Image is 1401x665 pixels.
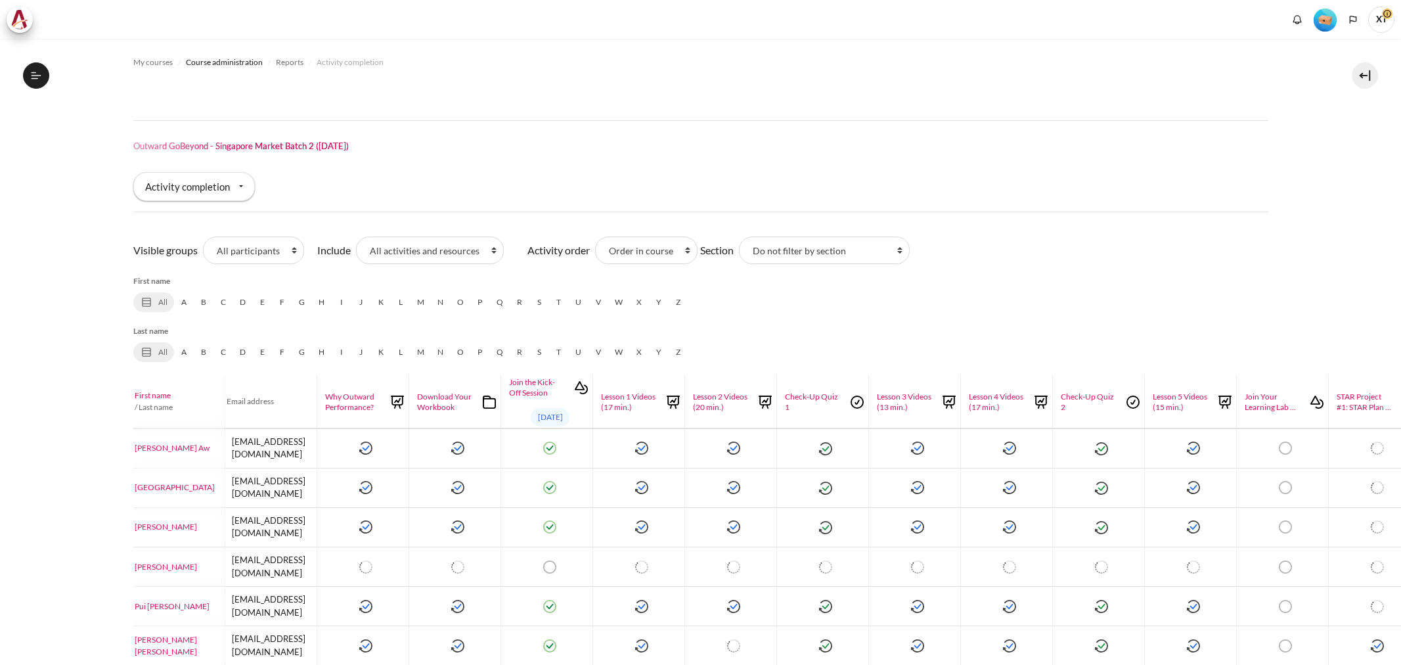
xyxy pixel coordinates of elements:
[911,639,924,653] img: Zhen Xiong Derrick Kim, Lesson 3 Videos (13 min.): Completed Monday, 6 October 2025, 1:05 PM
[319,392,407,412] a: Why Outward Performance?Lesson
[629,292,649,312] a: X
[233,292,253,312] a: D
[1245,392,1301,412] span: Join Your Learning Lab ...
[253,342,273,362] a: E
[470,342,490,362] a: P
[727,639,740,653] img: Zhen Xiong Derrick Kim, Lesson 2 Videos (20 min.): Not completed
[1343,10,1363,30] button: Languages
[635,442,648,455] img: Pei Sun Aw, Lesson 1 Videos (17 min.): Completed Friday, 3 October 2025, 5:41 PM
[332,342,351,362] a: I
[133,292,174,312] a: All
[1095,442,1108,455] img: Pei Sun Aw, Check-Up Quiz 2: Completed (achieved pass grade) Friday, 3 October 2025, 9:11 PM
[133,242,198,258] label: Visible groups
[727,600,740,613] img: Pui Pui Goh, Lesson 2 Videos (20 min.): Completed Monday, 6 October 2025, 12:59 PM
[649,342,669,362] a: Y
[225,428,317,469] td: [EMAIL_ADDRESS][DOMAIN_NAME]
[700,242,734,258] label: Section
[451,292,470,312] a: O
[1054,392,1143,412] a: Check-Up Quiz 2Quiz
[1187,520,1200,534] img: Yu Jun Joleena Chia, Lesson 5 Videos (15 min.): Completed Wednesday, 8 October 2025, 10:13 AM
[911,481,924,494] img: San San Chew, Lesson 3 Videos (13 min.): Completed Monday, 6 October 2025, 11:21 AM
[213,292,233,312] a: C
[549,342,569,362] a: T
[1095,521,1108,534] img: Yu Jun Joleena Chia, Check-Up Quiz 2: Completed (achieved pass grade) Tuesday, 7 October 2025, 11...
[135,634,224,658] a: [PERSON_NAME] [PERSON_NAME]
[569,292,589,312] a: U
[819,521,832,534] img: Yu Jun Joleena Chia, Check-Up Quiz 1: Completed (achieved pass grade) Tuesday, 7 October 2025, 10...
[273,292,292,312] a: F
[601,392,657,412] span: Lesson 1 Videos (17 min.)
[1308,7,1342,32] a: Level #1
[571,378,591,398] img: Interactive Content
[317,55,384,70] a: Activity completion
[1279,520,1292,534] img: Yu Jun Joleena Chia, Join Your Learning Lab Session #1: Not completed
[431,292,451,312] a: N
[388,392,407,412] img: Lesson
[1371,639,1384,653] img: Zhen Xiong Derrick Kim, STAR Project #1: STAR Plan Submission: Completed Tuesday, 7 October 2025,...
[135,482,224,493] a: [GEOGRAPHIC_DATA]
[962,392,1051,412] a: Lesson 4 Videos (17 min.)Lesson
[1337,392,1392,412] span: STAR Project #1: STAR Plan ...
[1095,639,1108,653] img: Zhen Xiong Derrick Kim, Check-Up Quiz 2: Completed (achieved pass grade) Monday, 6 October 2025, ...
[527,242,590,258] label: Activity order
[1003,442,1016,455] img: Pei Sun Aw, Lesson 4 Videos (17 min.): Completed Friday, 3 October 2025, 9:37 PM
[411,342,431,362] a: M
[1279,561,1292,574] img: Siew Lin Chua, Join Your Learning Lab Session #1: Not completed
[1031,392,1051,412] img: Lesson
[332,292,351,312] a: I
[589,342,608,362] a: V
[1095,482,1108,495] img: San San Chew, Check-Up Quiz 2: Completed (achieved pass grade) Monday, 6 October 2025, 12:08 PM
[233,342,253,362] a: D
[1153,392,1209,412] span: Lesson 5 Videos (15 min.)
[755,392,775,412] img: Lesson
[292,342,312,362] a: G
[1368,7,1394,33] a: User menu
[225,547,317,587] td: [EMAIL_ADDRESS][DOMAIN_NAME]
[1287,10,1307,30] div: Show notification window with no new notifications
[1146,392,1235,412] a: Lesson 5 Videos (15 min.)Lesson
[451,442,464,455] img: Pei Sun Aw, Download Your Workbook: Completed Friday, 3 October 2025, 5:07 PM
[1371,520,1384,534] img: Yu Jun Joleena Chia, STAR Project #1: STAR Plan Submission: Not completed
[133,342,174,362] a: All
[819,561,832,574] img: Siew Lin Chua, Check-Up Quiz 1: Not completed
[1095,561,1108,574] img: Siew Lin Chua, Check-Up Quiz 2: Not completed
[629,342,649,362] a: X
[549,292,569,312] a: T
[133,57,173,68] span: My courses
[543,442,556,455] img: Pei Sun Aw, Join the Kick-Off Session: Completed Friday, 3 October 2025, 9:40 PM
[819,600,832,613] img: Pui Pui Goh, Check-Up Quiz 1: Completed (achieved pass grade) Monday, 6 October 2025, 1:04 PM
[292,292,312,312] a: G
[351,292,371,312] a: J
[635,520,648,534] img: Yu Jun Joleena Chia, Lesson 1 Videos (17 min.): Completed Wednesday, 8 October 2025, 10:11 AM
[451,600,464,613] img: Pui Pui Goh, Download Your Workbook: Completed Thursday, 18 September 2025, 9:22 AM
[451,639,464,653] img: Zhen Xiong Derrick Kim, Download Your Workbook: Completed Tuesday, 30 September 2025, 8:06 AM
[225,375,317,428] th: Email address
[727,442,740,455] img: Pei Sun Aw, Lesson 2 Videos (20 min.): Completed Friday, 3 October 2025, 6:10 PM
[635,639,648,653] img: Zhen Xiong Derrick Kim, Lesson 1 Videos (17 min.): Completed Monday, 6 October 2025, 11:45 AM
[194,342,213,362] a: B
[1003,639,1016,653] img: Zhen Xiong Derrick Kim, Lesson 4 Videos (17 min.): Completed Monday, 6 October 2025, 10:26 PM
[1095,600,1108,613] img: Pui Pui Goh, Check-Up Quiz 2: Completed (achieved pass grade) Monday, 6 October 2025, 2:02 PM
[819,442,832,455] img: Pei Sun Aw, Check-Up Quiz 1: Completed (achieved pass grade) Friday, 3 October 2025, 6:13 PM
[502,377,591,398] a: Join the Kick-Off SessionInteractive Content
[391,342,411,362] a: L
[911,520,924,534] img: Yu Jun Joleena Chia, Lesson 3 Videos (13 min.): Completed Wednesday, 8 October 2025, 10:13 AM
[1314,7,1337,32] div: Level #1
[312,342,332,362] a: H
[317,57,384,68] span: Activity completion
[543,639,556,653] img: Zhen Xiong Derrick Kim, Join the Kick-Off Session: Completed Monday, 6 October 2025, 11:24 AM
[727,520,740,534] img: Yu Jun Joleena Chia, Lesson 2 Videos (20 min.): Completed Wednesday, 8 October 2025, 10:12 AM
[135,561,224,573] a: [PERSON_NAME]
[1371,561,1384,574] img: Siew Lin Chua, STAR Project #1: STAR Plan Submission: Not completed
[186,57,263,68] span: Course administration
[543,561,556,574] img: Siew Lin Chua, Join the Kick-Off Session: Not completed
[213,342,233,362] a: C
[686,392,775,412] a: Lesson 2 Videos (20 min.)Lesson
[538,411,563,423] span: [DATE]
[589,292,608,312] a: V
[359,481,372,494] img: San San Chew, Why Outward Performance?: Completed Monday, 6 October 2025, 1:44 PM
[649,292,669,312] a: Y
[431,342,451,362] a: N
[451,342,470,362] a: O
[969,392,1025,412] span: Lesson 4 Videos (17 min.)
